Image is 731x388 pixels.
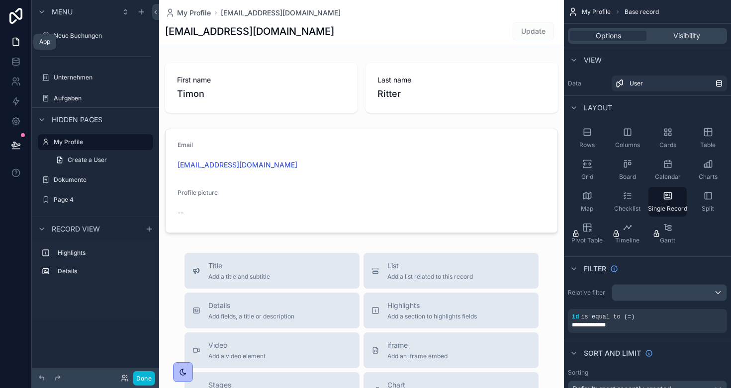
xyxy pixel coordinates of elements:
[584,264,606,274] span: Filter
[68,156,107,164] span: Create a User
[689,155,727,185] button: Charts
[625,8,659,16] span: Base record
[54,74,151,81] label: Unternehmen
[655,173,681,181] span: Calendar
[619,173,636,181] span: Board
[54,32,151,40] label: Neue Buchungen
[700,141,716,149] span: Table
[615,141,640,149] span: Columns
[54,94,151,102] label: Aufgaben
[582,8,611,16] span: My Profile
[177,8,211,18] span: My Profile
[614,205,640,213] span: Checklist
[648,205,687,213] span: Single Record
[568,289,608,297] label: Relative filter
[571,236,603,244] span: Pivot Table
[581,173,593,181] span: Grid
[596,31,621,41] span: Options
[581,313,635,320] span: is equal to (=)
[689,187,727,217] button: Split
[221,8,341,18] a: [EMAIL_ADDRESS][DOMAIN_NAME]
[608,219,646,248] button: Timeline
[659,141,676,149] span: Cards
[52,7,73,17] span: Menu
[165,24,334,38] h1: [EMAIL_ADDRESS][DOMAIN_NAME]
[32,240,159,289] div: scrollable content
[38,172,153,188] a: Dokumente
[54,138,147,146] label: My Profile
[568,79,608,87] label: Data
[608,187,646,217] button: Checklist
[648,219,687,248] button: Gantt
[38,134,153,150] a: My Profile
[568,369,588,377] label: Sorting
[579,141,595,149] span: Rows
[58,249,149,257] label: Highlights
[568,123,606,153] button: Rows
[38,192,153,208] a: Page 4
[612,76,727,91] a: User
[568,219,606,248] button: Pivot Table
[584,348,641,358] span: Sort And Limit
[38,90,153,106] a: Aufgaben
[608,123,646,153] button: Columns
[584,55,602,65] span: View
[689,123,727,153] button: Table
[38,70,153,85] a: Unternehmen
[54,196,151,204] label: Page 4
[38,28,153,44] a: Neue Buchungen
[58,267,149,275] label: Details
[52,115,102,125] span: Hidden pages
[133,371,155,386] button: Done
[608,155,646,185] button: Board
[702,205,714,213] span: Split
[615,236,640,244] span: Timeline
[660,236,675,244] span: Gantt
[581,205,593,213] span: Map
[50,152,153,168] a: Create a User
[39,38,50,46] div: App
[568,187,606,217] button: Map
[673,31,700,41] span: Visibility
[572,313,579,320] span: id
[52,224,100,234] span: Record view
[54,176,151,184] label: Dokumente
[568,155,606,185] button: Grid
[648,187,687,217] button: Single Record
[648,123,687,153] button: Cards
[630,79,643,87] span: User
[165,8,211,18] a: My Profile
[584,103,612,113] span: Layout
[648,155,687,185] button: Calendar
[699,173,718,181] span: Charts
